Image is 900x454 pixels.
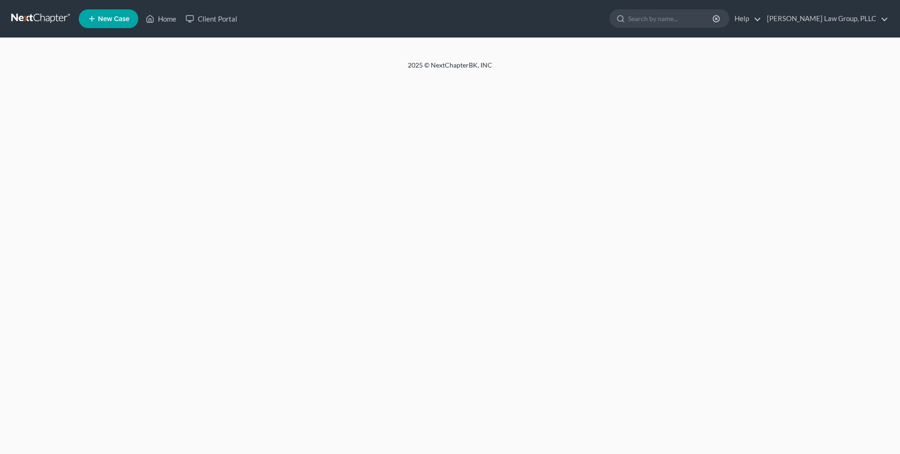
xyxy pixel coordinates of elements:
[730,10,761,27] a: Help
[181,10,242,27] a: Client Portal
[183,61,717,77] div: 2025 © NextChapterBK, INC
[628,10,714,27] input: Search by name...
[98,15,129,23] span: New Case
[141,10,181,27] a: Home
[762,10,888,27] a: [PERSON_NAME] Law Group, PLLC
